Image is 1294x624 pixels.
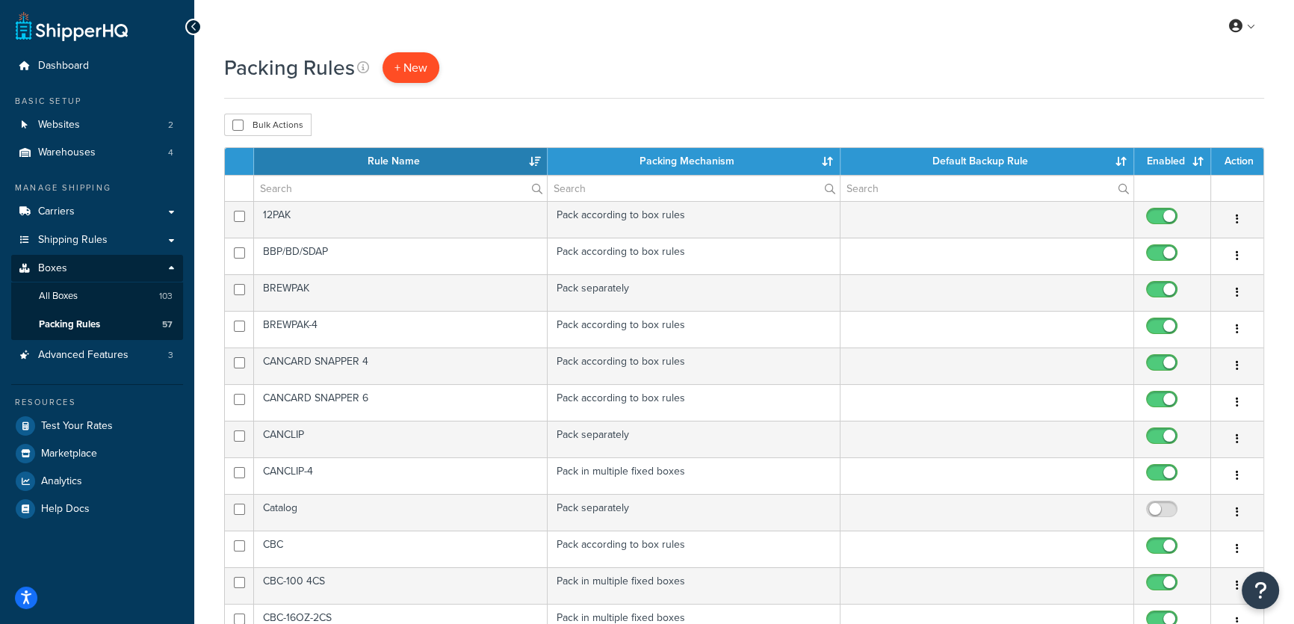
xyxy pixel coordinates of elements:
[168,349,173,362] span: 3
[548,567,841,604] td: Pack in multiple fixed boxes
[11,182,183,194] div: Manage Shipping
[548,347,841,384] td: Pack according to box rules
[38,234,108,247] span: Shipping Rules
[11,95,183,108] div: Basic Setup
[548,176,841,201] input: Search
[11,111,183,139] a: Websites 2
[841,176,1133,201] input: Search
[548,274,841,311] td: Pack separately
[41,420,113,433] span: Test Your Rates
[548,311,841,347] td: Pack according to box rules
[41,503,90,516] span: Help Docs
[168,146,173,159] span: 4
[841,148,1134,175] th: Default Backup Rule: activate to sort column ascending
[38,262,67,275] span: Boxes
[224,53,355,82] h1: Packing Rules
[548,531,841,567] td: Pack according to box rules
[254,347,548,384] td: CANCARD SNAPPER 4
[394,59,427,76] span: + New
[254,311,548,347] td: BREWPAK-4
[41,448,97,460] span: Marketplace
[41,475,82,488] span: Analytics
[11,139,183,167] a: Warehouses 4
[224,114,312,136] button: Bulk Actions
[11,413,183,439] a: Test Your Rates
[11,282,183,310] a: All Boxes 103
[254,201,548,238] td: 12PAK
[254,421,548,457] td: CANCLIP
[168,119,173,132] span: 2
[11,396,183,409] div: Resources
[11,52,183,80] a: Dashboard
[38,349,129,362] span: Advanced Features
[38,60,89,72] span: Dashboard
[548,201,841,238] td: Pack according to box rules
[1134,148,1211,175] th: Enabled: activate to sort column ascending
[254,274,548,311] td: BREWPAK
[548,384,841,421] td: Pack according to box rules
[11,255,183,340] li: Boxes
[11,139,183,167] li: Origins
[548,457,841,494] td: Pack in multiple fixed boxes
[11,111,183,139] li: Websites
[159,290,173,303] span: 103
[254,494,548,531] td: Catalog
[254,531,548,567] td: CBC
[16,11,128,41] a: ShipperHQ Home
[38,119,80,132] span: Websites
[38,146,96,159] span: Warehouses
[1211,148,1263,175] th: Action
[38,206,75,218] span: Carriers
[11,255,183,282] a: Boxes
[548,494,841,531] td: Pack separately
[254,148,548,175] th: Rule Name: activate to sort column descending
[11,311,183,339] li: Packing Rules
[11,282,183,310] li: All Boxes
[11,440,183,467] a: Marketplace
[254,384,548,421] td: CANCARD SNAPPER 6
[11,342,183,369] li: Advanced Features
[254,176,547,201] input: Search
[383,52,439,83] a: + New
[11,198,183,226] a: Carriers
[254,567,548,604] td: CBC-100 4CS
[11,342,183,369] a: Advanced Features 3
[548,238,841,274] td: Pack according to box rules
[548,421,841,457] td: Pack separately
[548,148,841,175] th: Packing Mechanism: activate to sort column ascending
[39,290,78,303] span: All Boxes
[162,318,173,331] span: 57
[39,318,100,331] span: Packing Rules
[254,238,548,274] td: BBP/BD/SDAP
[11,468,183,495] a: Analytics
[254,457,548,494] td: CANCLIP-4
[11,495,183,522] a: Help Docs
[1242,572,1279,609] button: Open Resource Center
[11,311,183,339] a: Packing Rules 57
[11,226,183,254] a: Shipping Rules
